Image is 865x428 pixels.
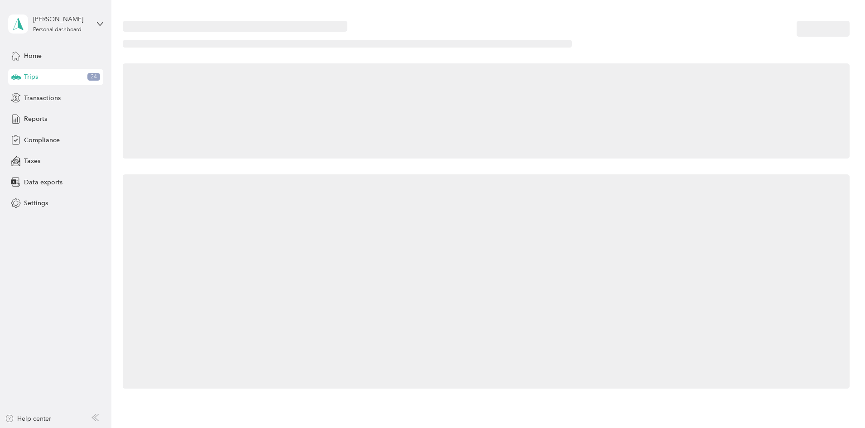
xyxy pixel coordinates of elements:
span: Reports [24,114,47,124]
span: Home [24,51,42,61]
span: Transactions [24,93,61,103]
div: [PERSON_NAME] [33,14,90,24]
span: Compliance [24,135,60,145]
span: 24 [87,73,100,81]
span: Taxes [24,156,40,166]
button: Help center [5,414,51,423]
iframe: Everlance-gr Chat Button Frame [814,377,865,428]
span: Trips [24,72,38,82]
span: Data exports [24,178,62,187]
span: Settings [24,198,48,208]
div: Personal dashboard [33,27,82,33]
